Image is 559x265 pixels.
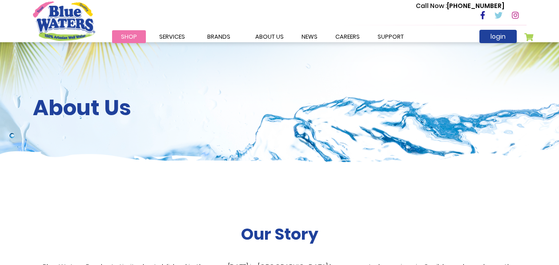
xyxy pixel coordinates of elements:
[416,1,504,11] p: [PHONE_NUMBER]
[246,30,293,43] a: about us
[241,225,318,244] h2: Our Story
[369,30,413,43] a: support
[326,30,369,43] a: careers
[293,30,326,43] a: News
[33,95,527,121] h2: About Us
[207,32,230,41] span: Brands
[479,30,517,43] a: login
[416,1,447,10] span: Call Now :
[121,32,137,41] span: Shop
[159,32,185,41] span: Services
[33,1,95,40] a: store logo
